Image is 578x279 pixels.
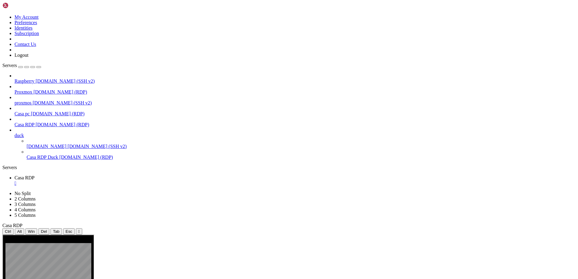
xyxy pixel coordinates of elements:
li: Casa pc [DOMAIN_NAME] (RDP) [15,106,576,117]
button: Esc [63,228,75,235]
button: Del [38,228,49,235]
div: Servers [2,165,576,170]
span: [DOMAIN_NAME] (SSH v2) [68,144,127,149]
span: [DOMAIN_NAME] (RDP) [36,122,89,127]
a: 4 Columns [15,207,36,212]
li: Casa RDP Duck [DOMAIN_NAME] (RDP) [27,149,576,160]
span: Raspberry [15,79,34,84]
a: Casa RDP [DOMAIN_NAME] (RDP) [15,122,576,127]
li: Raspberry [DOMAIN_NAME] (SSH v2) [15,73,576,84]
a: Casa RDP [15,175,576,186]
span: Esc [66,229,72,234]
a: Logout [15,53,28,58]
a: 3 Columns [15,202,36,207]
a: Contact Us [15,42,36,47]
a: My Account [15,14,39,20]
span: [DOMAIN_NAME] (SSH v2) [33,100,92,105]
span: [DOMAIN_NAME] (SSH v2) [36,79,95,84]
span: Casa RDP [15,122,34,127]
span: Casa RDP [2,223,22,228]
a: [DOMAIN_NAME] [DOMAIN_NAME] (SSH v2) [27,144,576,149]
button:  [76,228,82,235]
img: Shellngn [2,2,37,8]
span: Ctrl [5,229,11,234]
button: Tab [50,228,62,235]
span: Del [41,229,47,234]
span: Tab [53,229,60,234]
span: [DOMAIN_NAME] (RDP) [31,111,84,116]
a: Casa RDP Duck [DOMAIN_NAME] (RDP) [27,155,576,160]
a: Identities [15,25,33,30]
span: Casa RDP Duck [27,155,58,160]
a: Proxmox [DOMAIN_NAME] (RDP) [15,89,576,95]
a: proxmos [DOMAIN_NAME] (SSH v2) [15,100,576,106]
button: Ctrl [2,228,14,235]
a: 2 Columns [15,196,36,201]
div:  [78,229,80,234]
a: Casa pc [DOMAIN_NAME] (RDP) [15,111,576,117]
span: Casa RDP [15,175,34,180]
span: proxmos [15,100,31,105]
span: Win [28,229,35,234]
a: Raspberry [DOMAIN_NAME] (SSH v2) [15,79,576,84]
span: [DOMAIN_NAME] (RDP) [59,155,113,160]
li: Casa RDP [DOMAIN_NAME] (RDP) [15,117,576,127]
span: [DOMAIN_NAME] (RDP) [34,89,87,95]
a: No Split [15,191,31,196]
a: Subscription [15,31,39,36]
span: duck [15,133,24,138]
li: Proxmox [DOMAIN_NAME] (RDP) [15,84,576,95]
button: Alt [15,228,24,235]
span: Servers [2,63,17,68]
li: proxmos [DOMAIN_NAME] (SSH v2) [15,95,576,106]
a: 5 Columns [15,213,36,218]
a: Preferences [15,20,37,25]
a: Servers [2,63,41,68]
button: Win [25,228,37,235]
li: [DOMAIN_NAME] [DOMAIN_NAME] (SSH v2) [27,138,576,149]
a: duck [15,133,576,138]
span: [DOMAIN_NAME] [27,144,67,149]
a:  [15,181,576,186]
span: Alt [17,229,22,234]
span: Proxmox [15,89,32,95]
li: duck [15,127,576,160]
span: Casa pc [15,111,30,116]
